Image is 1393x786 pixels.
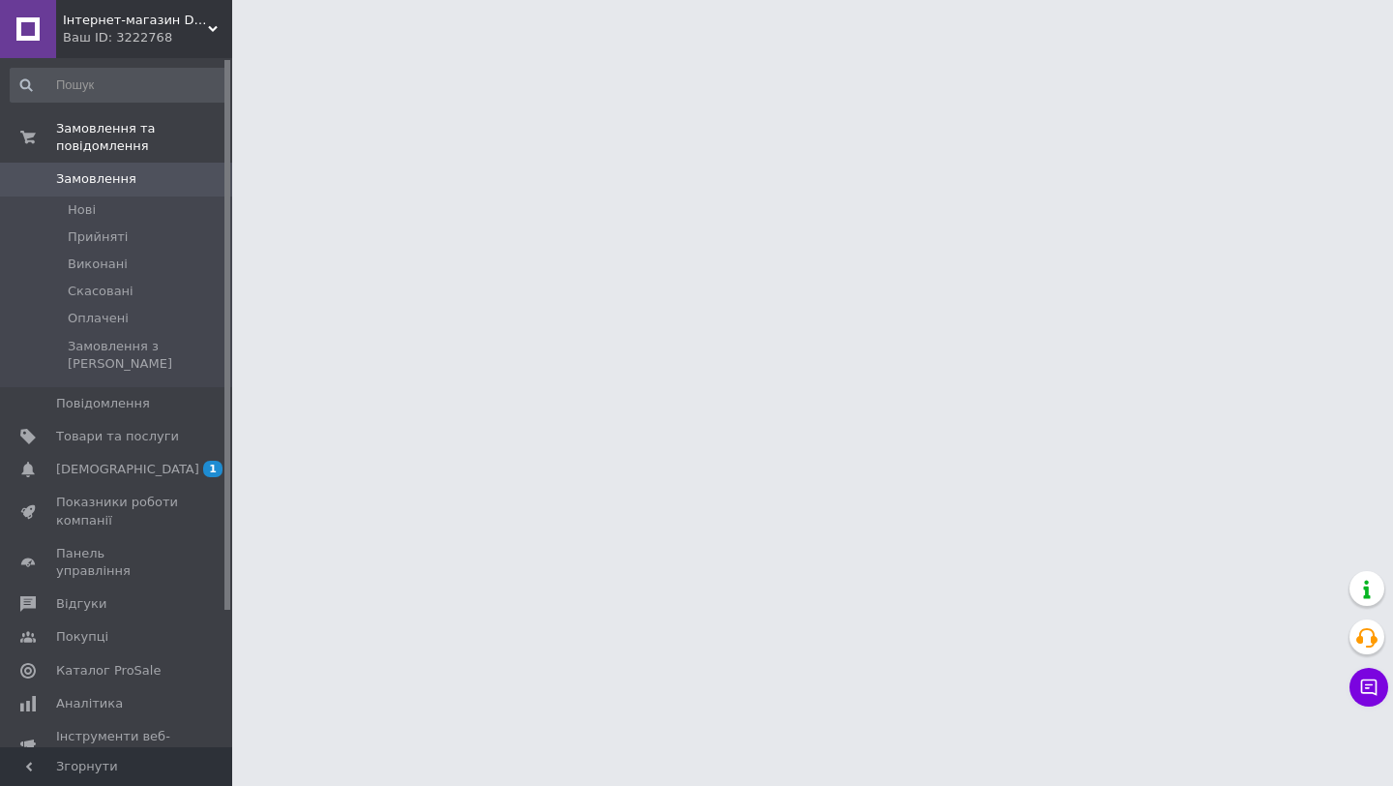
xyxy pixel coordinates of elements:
[56,662,161,680] span: Каталог ProSale
[68,310,129,327] span: Оплачені
[56,461,199,478] span: [DEMOGRAPHIC_DATA]
[56,395,150,412] span: Повідомлення
[56,120,232,155] span: Замовлення та повідомлення
[68,338,226,373] span: Замовлення з [PERSON_NAME]
[68,256,128,273] span: Виконані
[1349,668,1388,707] button: Чат з покупцем
[56,628,108,646] span: Покупці
[56,595,106,613] span: Відгуки
[56,494,179,529] span: Показники роботи компанії
[68,283,133,300] span: Скасовані
[10,68,228,103] input: Пошук
[68,228,128,246] span: Прийняті
[56,728,179,763] span: Інструменти веб-майстра та SEO
[63,12,208,29] span: Інтернет-магазин Dayli Shop
[68,201,96,219] span: Нові
[56,428,179,445] span: Товари та послуги
[56,170,136,188] span: Замовлення
[203,461,222,477] span: 1
[56,545,179,580] span: Панель управління
[63,29,232,46] div: Ваш ID: 3222768
[56,695,123,712] span: Аналітика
